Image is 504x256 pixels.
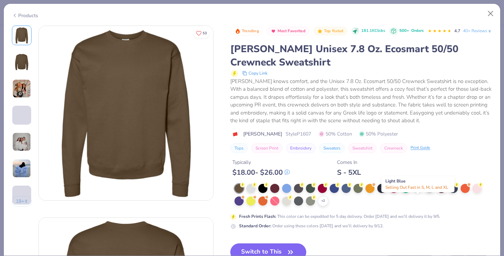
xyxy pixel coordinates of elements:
[271,28,276,34] img: Most Favorited sort
[232,168,290,177] div: $ 18.00 - $ 26.00
[203,32,207,35] span: 53
[359,130,398,138] span: 50% Polyester
[12,125,13,144] img: User generated content
[319,130,352,138] span: 50% Cotton
[230,131,240,137] img: brand logo
[411,145,430,151] div: Print Guide
[385,185,448,190] span: Selling Out Fast in S, M, L and XL
[286,143,316,153] button: Embroidery
[319,143,345,153] button: Sweaters
[239,213,440,220] div: This color can be expedited for 5 day delivery. Order [DATE] and we’ll delivery it by 9/5.
[13,54,30,70] img: Back
[232,159,290,166] div: Typically
[235,28,240,34] img: Trending sort
[12,205,13,223] img: User generated content
[348,143,377,153] button: Sweatshirt
[239,223,384,229] div: Order using these colors [DATE] and we’ll delivery by 9/12.
[399,28,423,34] div: 500+
[240,69,269,77] button: copy to clipboard
[239,214,276,219] strong: Fresh Prints Flash :
[230,42,492,69] div: [PERSON_NAME] Unisex 7.8 Oz. Ecosmart 50/50 Crewneck Sweatshirt
[321,199,325,203] span: + 2
[239,223,271,229] strong: Standard Order :
[267,27,309,36] button: Badge Button
[324,29,344,33] span: Top Rated
[463,28,492,34] a: 40+ Reviews
[337,168,361,177] div: S - 5XL
[428,26,451,37] div: 4.7 Stars
[193,28,210,38] button: Like
[337,159,361,166] div: Comes In
[286,130,311,138] span: Style P1607
[243,130,282,138] span: [PERSON_NAME]
[278,29,306,33] span: Most Favorited
[454,28,460,34] span: 4.7
[12,12,38,19] div: Products
[313,27,347,36] button: Badge Button
[380,143,407,153] button: Crewneck
[12,132,31,151] img: User generated content
[231,27,262,36] button: Badge Button
[361,28,385,34] span: 181.1K Clicks
[484,7,497,20] button: Close
[242,29,259,33] span: Trending
[411,28,423,33] span: Orders
[230,77,492,125] div: [PERSON_NAME] knows comfort, and the Unisex 7.8 Oz. Ecosmart 50/50 Crewneck Sweatshirt is no exce...
[12,196,32,207] button: 18+
[12,159,31,178] img: User generated content
[381,176,455,192] div: Light Blue
[12,79,31,98] img: User generated content
[13,27,30,44] img: Front
[230,143,248,153] button: Tops
[251,143,282,153] button: Screen Print
[39,26,213,200] img: Front
[317,28,323,34] img: Top Rated sort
